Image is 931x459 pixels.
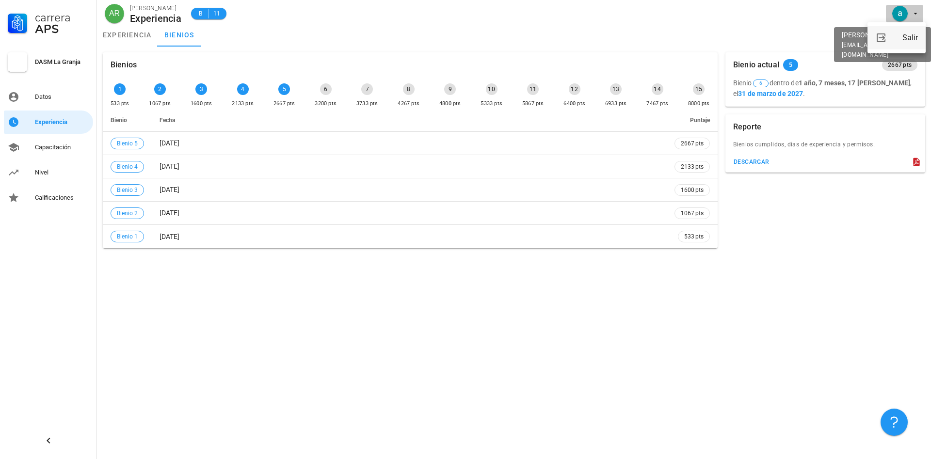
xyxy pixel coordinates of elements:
[213,9,221,18] span: 11
[35,143,89,151] div: Capacitación
[527,83,539,95] div: 11
[232,99,254,109] div: 2133 pts
[160,139,179,147] span: [DATE]
[117,231,138,242] span: Bienio 1
[160,117,175,124] span: Fecha
[130,13,181,24] div: Experiencia
[35,93,89,101] div: Datos
[195,83,207,95] div: 3
[35,12,89,23] div: Carrera
[681,185,704,195] span: 1600 pts
[522,99,544,109] div: 5867 pts
[652,83,663,95] div: 14
[569,83,580,95] div: 12
[160,233,179,240] span: [DATE]
[111,117,127,124] span: Bienio
[361,83,373,95] div: 7
[681,162,704,172] span: 2133 pts
[693,83,705,95] div: 15
[97,23,158,47] a: experiencia
[681,139,704,148] span: 2667 pts
[149,99,171,109] div: 1067 pts
[117,185,138,195] span: Bienio 3
[278,83,290,95] div: 5
[4,111,93,134] a: Experiencia
[729,155,773,169] button: descargar
[4,161,93,184] a: Nivel
[646,99,668,109] div: 7467 pts
[35,118,89,126] div: Experiencia
[738,90,803,97] b: 31 de marzo de 2027
[684,232,704,241] span: 533 pts
[444,83,456,95] div: 9
[667,109,718,132] th: Puntaje
[160,209,179,217] span: [DATE]
[688,99,710,109] div: 8000 pts
[733,114,761,140] div: Reporte
[789,59,792,71] span: 5
[681,208,704,218] span: 1067 pts
[610,83,622,95] div: 13
[4,186,93,209] a: Calificaciones
[197,9,205,18] span: B
[191,99,212,109] div: 1600 pts
[356,99,378,109] div: 3733 pts
[35,23,89,35] div: APS
[690,117,710,124] span: Puntaje
[733,52,779,78] div: Bienio actual
[320,83,332,95] div: 6
[273,99,295,109] div: 2667 pts
[111,52,137,78] div: Bienios
[315,99,337,109] div: 3200 pts
[35,58,89,66] div: DASM La Granja
[35,169,89,176] div: Nivel
[888,59,912,71] span: 2667 pts
[733,158,770,165] div: descargar
[237,83,249,95] div: 4
[725,140,925,155] div: Bienios cumplidos, dias de experiencia y permisos.
[117,208,138,219] span: Bienio 2
[4,136,93,159] a: Capacitación
[130,3,181,13] div: [PERSON_NAME]
[799,79,910,87] b: 1 año, 7 meses, 17 [PERSON_NAME]
[109,4,120,23] span: AR
[152,109,667,132] th: Fecha
[4,85,93,109] a: Datos
[563,99,585,109] div: 6400 pts
[158,23,201,47] a: bienios
[111,99,129,109] div: 533 pts
[154,83,166,95] div: 2
[114,83,126,95] div: 1
[481,99,502,109] div: 5333 pts
[439,99,461,109] div: 4800 pts
[403,83,415,95] div: 8
[117,161,138,172] span: Bienio 4
[160,162,179,170] span: [DATE]
[103,109,152,132] th: Bienio
[398,99,419,109] div: 4267 pts
[733,90,805,97] span: el .
[902,28,918,47] div: Salir
[892,6,908,21] div: avatar
[160,186,179,193] span: [DATE]
[759,80,762,87] span: 6
[733,79,912,87] span: Bienio dentro de ,
[35,194,89,202] div: Calificaciones
[605,99,627,109] div: 6933 pts
[486,83,498,95] div: 10
[117,138,138,149] span: Bienio 5
[105,4,124,23] div: avatar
